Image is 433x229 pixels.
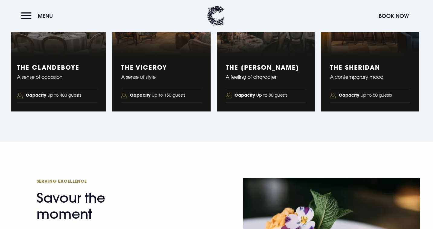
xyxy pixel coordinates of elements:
[130,91,185,99] span: Up to 150 guests
[38,12,53,19] span: Menu
[339,91,392,99] span: Up to 50 guests
[207,6,225,26] img: Clandeboye Lodge
[339,92,359,98] strong: Capacity
[17,72,97,81] p: A sense of occasion
[121,64,201,71] h3: The Viceroy
[37,178,154,184] span: Serving Excellence
[234,92,255,98] strong: Capacity
[26,91,81,99] span: Up to 400 guests
[330,72,410,81] p: A contemporary mood
[26,92,46,98] strong: Capacity
[376,9,412,22] button: Book Now
[21,9,56,22] button: Menu
[37,178,154,222] h2: Savour the moment
[130,92,150,98] strong: Capacity
[226,72,306,81] p: A feeling of character
[17,64,97,71] h3: The Clandeboye
[234,91,287,99] span: Up to 80 guests
[121,72,201,81] p: A sense of style
[226,64,306,71] h3: The [PERSON_NAME]
[330,64,410,71] h3: The Sheridan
